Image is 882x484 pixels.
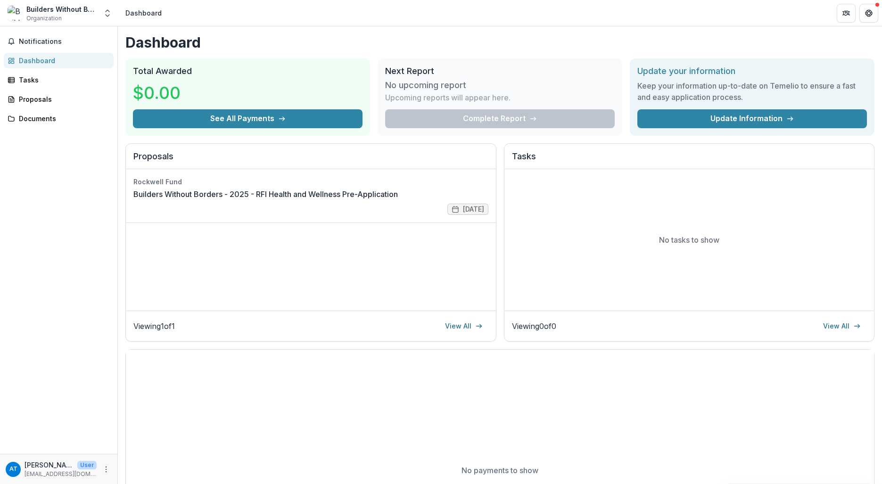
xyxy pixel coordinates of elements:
h3: $0.00 [133,80,204,106]
a: Tasks [4,72,114,88]
p: No tasks to show [659,234,719,246]
div: Proposals [19,94,106,104]
p: Upcoming reports will appear here. [385,92,511,103]
a: Update Information [637,109,867,128]
button: Open entity switcher [101,4,114,23]
p: [PERSON_NAME] [25,460,74,470]
button: Partners [837,4,856,23]
a: Dashboard [4,53,114,68]
span: Organization [26,14,62,23]
h2: Proposals [133,151,488,169]
div: Dashboard [125,8,162,18]
nav: breadcrumb [122,6,165,20]
p: Viewing 1 of 1 [133,320,175,332]
img: Builders Without Borders [8,6,23,21]
a: Proposals [4,91,114,107]
span: Notifications [19,38,110,46]
p: User [77,461,97,469]
button: Notifications [4,34,114,49]
p: Viewing 0 of 0 [512,320,556,332]
h2: Next Report [385,66,615,76]
h3: No upcoming report [385,80,466,90]
div: Tasks [19,75,106,85]
button: More [100,464,112,475]
div: Andrea Texada [9,466,17,472]
a: View All [439,319,488,334]
div: Dashboard [19,56,106,66]
h3: Keep your information up-to-date on Temelio to ensure a fast and easy application process. [637,80,867,103]
a: Builders Without Borders - 2025 - RFI Health and Wellness Pre-Application [133,189,398,200]
h2: Total Awarded [133,66,363,76]
h2: Update your information [637,66,867,76]
button: See All Payments [133,109,363,128]
h1: Dashboard [125,34,874,51]
div: Documents [19,114,106,123]
a: View All [817,319,866,334]
button: Get Help [859,4,878,23]
a: Documents [4,111,114,126]
div: Builders Without Borders [26,4,97,14]
p: [EMAIL_ADDRESS][DOMAIN_NAME] [25,470,97,478]
h2: Tasks [512,151,867,169]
